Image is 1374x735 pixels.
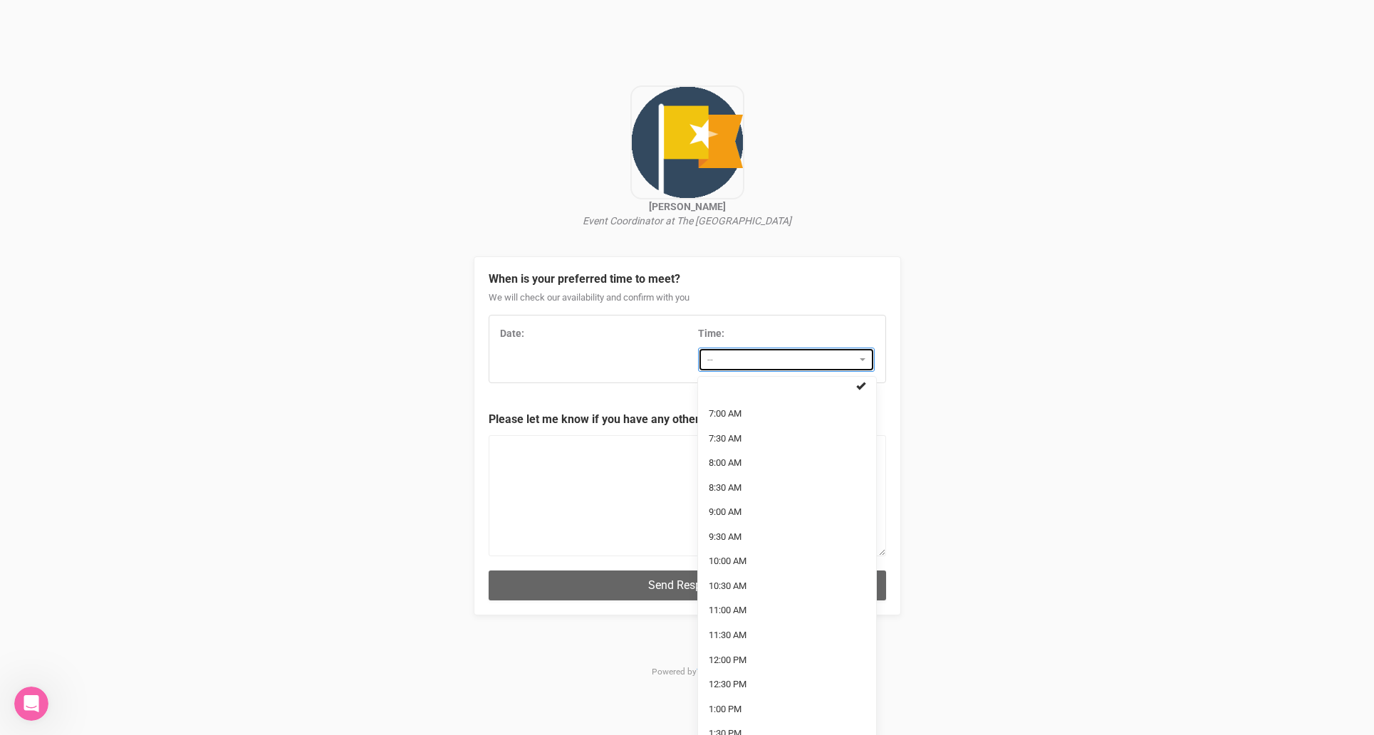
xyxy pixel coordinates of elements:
[489,570,886,600] button: Send Response
[583,215,791,226] i: Event Coordinator at The [GEOGRAPHIC_DATA]
[709,629,746,642] span: 11:30 AM
[630,85,744,199] img: profile.png
[709,432,741,446] span: 7:30 AM
[709,407,741,421] span: 7:00 AM
[649,201,726,212] strong: [PERSON_NAME]
[698,348,875,372] button: --
[709,457,741,470] span: 8:00 AM
[14,687,48,721] iframe: Intercom live chat
[709,604,746,617] span: 11:00 AM
[709,555,746,568] span: 10:00 AM
[709,703,741,716] span: 1:00 PM
[489,412,886,428] legend: Please let me know if you have any other comments
[709,481,741,495] span: 8:30 AM
[709,678,746,692] span: 12:30 PM
[489,291,886,316] div: We will check our availability and confirm with you
[709,654,746,667] span: 12:00 PM
[707,353,856,367] span: --
[709,531,741,544] span: 9:30 AM
[709,506,741,519] span: 9:00 AM
[474,630,901,702] p: Powered by
[698,328,724,339] strong: Time:
[489,271,886,288] legend: When is your preferred time to meet?
[709,580,746,593] span: 10:30 AM
[697,667,722,677] a: YEM ®
[500,328,524,339] strong: Date:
